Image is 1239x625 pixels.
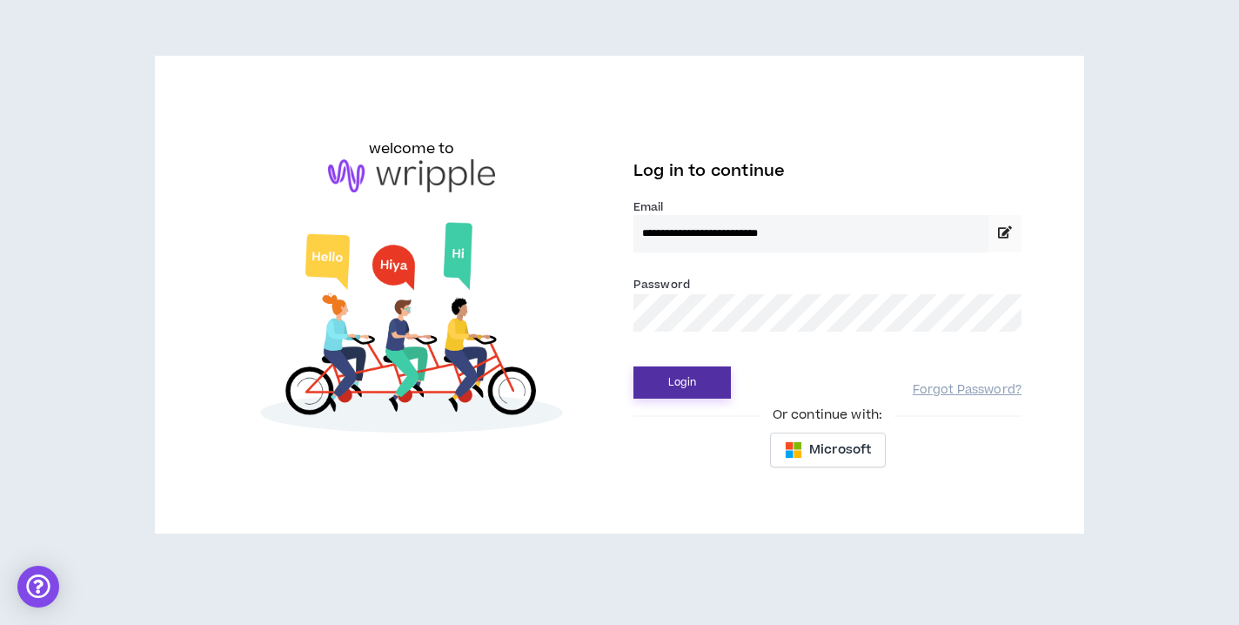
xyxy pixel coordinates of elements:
[633,199,1021,215] label: Email
[770,433,886,467] button: Microsoft
[633,366,731,399] button: Login
[809,440,871,460] span: Microsoft
[369,138,455,159] h6: welcome to
[633,160,785,182] span: Log in to continue
[913,382,1021,399] a: Forgot Password?
[633,277,690,292] label: Password
[760,406,894,425] span: Or continue with:
[328,159,495,192] img: logo-brand.png
[218,210,606,451] img: Welcome to Wripple
[17,566,59,608] div: Open Intercom Messenger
